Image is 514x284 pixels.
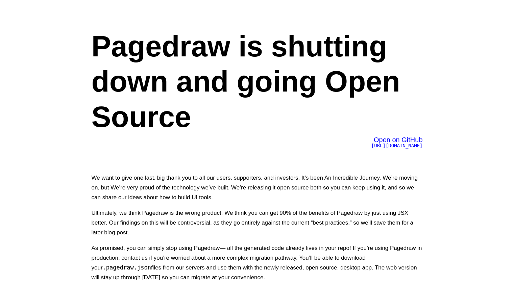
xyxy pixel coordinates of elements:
[92,173,423,202] p: We want to give one last, big thank you to all our users, supporters, and investors. It’s been An...
[92,29,423,134] h1: Pagedraw is shutting down and going Open Source
[371,137,423,148] a: Open on GitHub[URL][DOMAIN_NAME]
[371,143,423,148] span: [URL][DOMAIN_NAME]
[374,136,423,144] span: Open on GitHub
[103,264,151,271] code: .pagedraw.json
[92,243,423,282] p: As promised, you can simply stop using Pagedraw— all the generated code already lives in your rep...
[92,208,423,237] p: Ultimately, we think Pagedraw is the wrong product. We think you can get 90% of the benefits of P...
